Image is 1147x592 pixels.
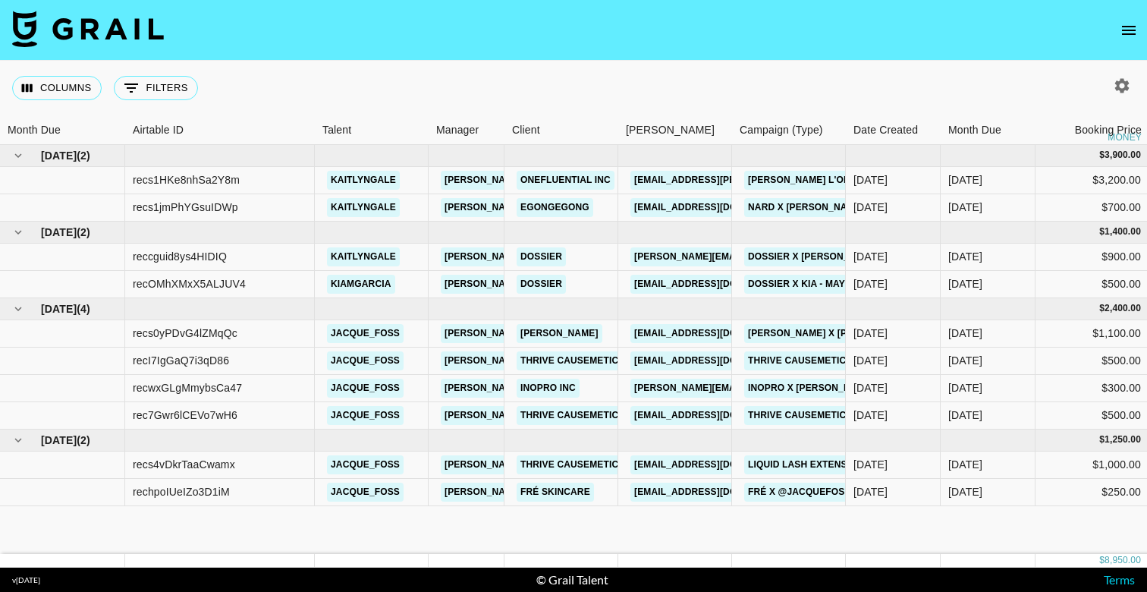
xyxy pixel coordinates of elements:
[441,247,688,266] a: [PERSON_NAME][EMAIL_ADDRESS][DOMAIN_NAME]
[630,483,800,502] a: [EMAIL_ADDRESS][DOMAIN_NAME]
[626,115,715,145] div: [PERSON_NAME]
[133,380,242,395] div: recwxGLgMmybsCa47
[853,326,888,341] div: 04/07/2025
[630,198,800,217] a: [EMAIL_ADDRESS][DOMAIN_NAME]
[327,455,404,474] a: jacque_foss
[1105,433,1141,446] div: 1,250.00
[517,324,602,343] a: [PERSON_NAME]
[327,379,404,398] a: jacque_foss
[630,171,878,190] a: [EMAIL_ADDRESS][PERSON_NAME][DOMAIN_NAME]
[125,115,315,145] div: Airtable ID
[41,148,77,163] span: [DATE]
[441,483,688,502] a: [PERSON_NAME][EMAIL_ADDRESS][DOMAIN_NAME]
[744,483,855,502] a: FRÉ x @jacquefoss
[630,406,800,425] a: [EMAIL_ADDRESS][DOMAIN_NAME]
[948,380,982,395] div: Jul '25
[12,11,164,47] img: Grail Talent
[133,457,235,472] div: recs4vDkrTaaCwamx
[630,455,800,474] a: [EMAIL_ADDRESS][DOMAIN_NAME]
[732,115,846,145] div: Campaign (Type)
[630,351,800,370] a: [EMAIL_ADDRESS][DOMAIN_NAME]
[853,484,888,499] div: 05/08/2025
[327,247,400,266] a: kaitlyngale
[853,172,888,187] div: 25/04/2025
[853,276,888,291] div: 30/05/2025
[77,148,90,163] span: ( 2 )
[327,198,400,217] a: kaitlyngale
[8,222,29,243] button: hide children
[1105,225,1141,238] div: 1,400.00
[114,76,198,100] button: Show filters
[441,198,688,217] a: [PERSON_NAME][EMAIL_ADDRESS][DOMAIN_NAME]
[12,575,40,585] div: v [DATE]
[441,351,688,370] a: [PERSON_NAME][EMAIL_ADDRESS][DOMAIN_NAME]
[948,249,982,264] div: Jun '25
[853,200,888,215] div: 13/03/2025
[517,379,580,398] a: Inopro Inc
[327,324,404,343] a: jacque_foss
[1105,302,1141,315] div: 2,400.00
[441,379,688,398] a: [PERSON_NAME][EMAIL_ADDRESS][DOMAIN_NAME]
[441,455,688,474] a: [PERSON_NAME][EMAIL_ADDRESS][DOMAIN_NAME]
[517,351,628,370] a: Thrive Causemetics
[504,115,618,145] div: Client
[517,406,628,425] a: Thrive Causemetics
[133,326,237,341] div: recs0yPDvG4lZMqQc
[744,247,911,266] a: Dossier x [PERSON_NAME] - May
[1099,302,1105,315] div: $
[517,171,614,190] a: OneFluential Inc
[41,433,77,448] span: [DATE]
[630,379,878,398] a: [PERSON_NAME][EMAIL_ADDRESS][DOMAIN_NAME]
[630,275,800,294] a: [EMAIL_ADDRESS][DOMAIN_NAME]
[853,353,888,368] div: 01/07/2025
[948,172,982,187] div: May '25
[744,351,959,370] a: Thrive Causemetics - 30 days spark ads
[1114,15,1144,46] button: open drawer
[948,408,982,423] div: Jul '25
[1105,149,1141,162] div: 3,900.00
[133,200,238,215] div: recs1jmPhYGsuIDWp
[846,115,941,145] div: Date Created
[441,171,688,190] a: [PERSON_NAME][EMAIL_ADDRESS][DOMAIN_NAME]
[630,247,878,266] a: [PERSON_NAME][EMAIL_ADDRESS][DOMAIN_NAME]
[441,324,688,343] a: [PERSON_NAME][EMAIL_ADDRESS][DOMAIN_NAME]
[948,326,982,341] div: Jul '25
[536,572,608,587] div: © Grail Talent
[948,353,982,368] div: Jul '25
[948,200,982,215] div: May '25
[744,324,919,343] a: [PERSON_NAME] x [PERSON_NAME]
[8,298,29,320] button: hide children
[133,276,246,291] div: recOMhXMxX5ALJUV4
[327,171,400,190] a: kaitlyngale
[77,433,90,448] span: ( 2 )
[618,115,732,145] div: Booker
[853,457,888,472] div: 31/07/2025
[327,406,404,425] a: jacque_foss
[512,115,540,145] div: Client
[133,408,237,423] div: rec7Gwr6lCEVo7wH6
[1108,133,1142,142] div: money
[744,171,1074,190] a: [PERSON_NAME] L'Oréal [GEOGRAPHIC_DATA]: Big Deal Mascara
[517,247,566,266] a: Dossier
[133,172,240,187] div: recs1HKe8nhSa2Y8m
[77,301,90,316] span: ( 4 )
[517,455,628,474] a: Thrive Causemetics
[740,115,823,145] div: Campaign (Type)
[630,324,800,343] a: [EMAIL_ADDRESS][DOMAIN_NAME]
[853,380,888,395] div: 01/07/2025
[948,457,982,472] div: Aug '25
[744,406,959,425] a: Thrive Causemetics - 30 days spark ads
[322,115,351,145] div: Talent
[853,115,918,145] div: Date Created
[744,455,964,474] a: Liquid Lash Extensions Mascara collab
[12,76,102,100] button: Select columns
[1104,572,1135,587] a: Terms
[517,198,593,217] a: EgongEgong
[853,249,888,264] div: 11/03/2025
[133,353,229,368] div: recI7IgGaQ7i3qD86
[1099,433,1105,446] div: $
[517,275,566,294] a: Dossier
[948,115,1001,145] div: Month Due
[41,225,77,240] span: [DATE]
[1099,149,1105,162] div: $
